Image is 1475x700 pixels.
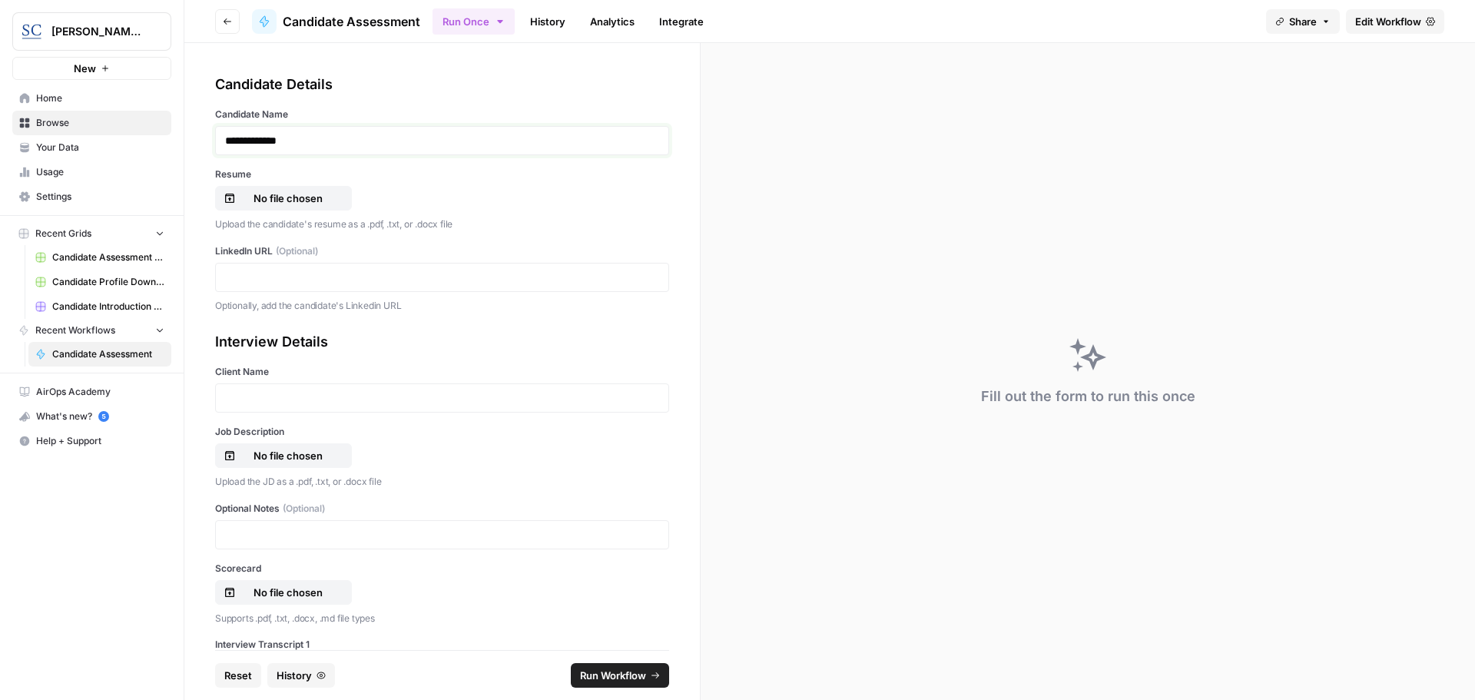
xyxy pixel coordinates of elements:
p: Upload the candidate's resume as a .pdf, .txt, or .docx file [215,217,669,232]
label: LinkedIn URL [215,244,669,258]
span: Usage [36,165,164,179]
button: Help + Support [12,429,171,453]
span: Reset [224,668,252,683]
label: Job Description [215,425,669,439]
label: Candidate Name [215,108,669,121]
button: Recent Workflows [12,319,171,342]
a: Edit Workflow [1346,9,1444,34]
div: Interview Details [215,331,669,353]
a: Your Data [12,135,171,160]
button: New [12,57,171,80]
a: Candidate Profile Download Sheet [28,270,171,294]
button: Reset [215,663,261,688]
a: Integrate [650,9,713,34]
a: AirOps Academy [12,380,171,404]
a: Settings [12,184,171,209]
button: Run Workflow [571,663,669,688]
a: Browse [12,111,171,135]
div: Fill out the form to run this once [981,386,1195,407]
span: Candidate Profile Download Sheet [52,275,164,289]
span: Settings [36,190,164,204]
span: History [277,668,312,683]
span: Share [1289,14,1317,29]
a: Candidate Introduction Download Sheet [28,294,171,319]
a: Usage [12,160,171,184]
text: 5 [101,413,105,420]
button: No file chosen [215,186,352,211]
p: No file chosen [239,448,337,463]
span: Candidate Assessment Download Sheet [52,250,164,264]
button: Share [1266,9,1340,34]
span: Browse [36,116,164,130]
p: Upload the JD as a .pdf, .txt, or .docx file [215,474,669,489]
label: Resume [215,168,669,181]
span: Your Data [36,141,164,154]
label: Scorecard [215,562,669,576]
p: Supports .pdf, .txt, .docx, .md file types [215,611,669,626]
a: Candidate Assessment Download Sheet [28,245,171,270]
span: Recent Grids [35,227,91,241]
button: No file chosen [215,580,352,605]
span: (Optional) [283,502,325,516]
label: Client Name [215,365,669,379]
p: No file chosen [239,585,337,600]
p: Optionally, add the candidate's Linkedin URL [215,298,669,314]
span: Run Workflow [580,668,646,683]
span: Candidate Assessment [283,12,420,31]
label: Interview Transcript 1 [215,638,669,652]
a: Candidate Assessment [28,342,171,367]
span: Help + Support [36,434,164,448]
button: What's new? 5 [12,404,171,429]
div: What's new? [13,405,171,428]
a: Candidate Assessment [252,9,420,34]
button: Recent Grids [12,222,171,245]
span: Edit Workflow [1355,14,1421,29]
span: New [74,61,96,76]
span: Home [36,91,164,105]
button: Workspace: Stanton Chase Nashville [12,12,171,51]
button: History [267,663,335,688]
span: Recent Workflows [35,323,115,337]
span: Candidate Assessment [52,347,164,361]
span: [PERSON_NAME] [GEOGRAPHIC_DATA] [51,24,144,39]
label: Optional Notes [215,502,669,516]
a: Home [12,86,171,111]
span: AirOps Academy [36,385,164,399]
p: No file chosen [239,191,337,206]
button: No file chosen [215,443,352,468]
a: Analytics [581,9,644,34]
div: Candidate Details [215,74,669,95]
a: History [521,9,575,34]
span: Candidate Introduction Download Sheet [52,300,164,314]
span: (Optional) [276,244,318,258]
a: 5 [98,411,109,422]
img: Stanton Chase Nashville Logo [18,18,45,45]
button: Run Once [433,8,515,35]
